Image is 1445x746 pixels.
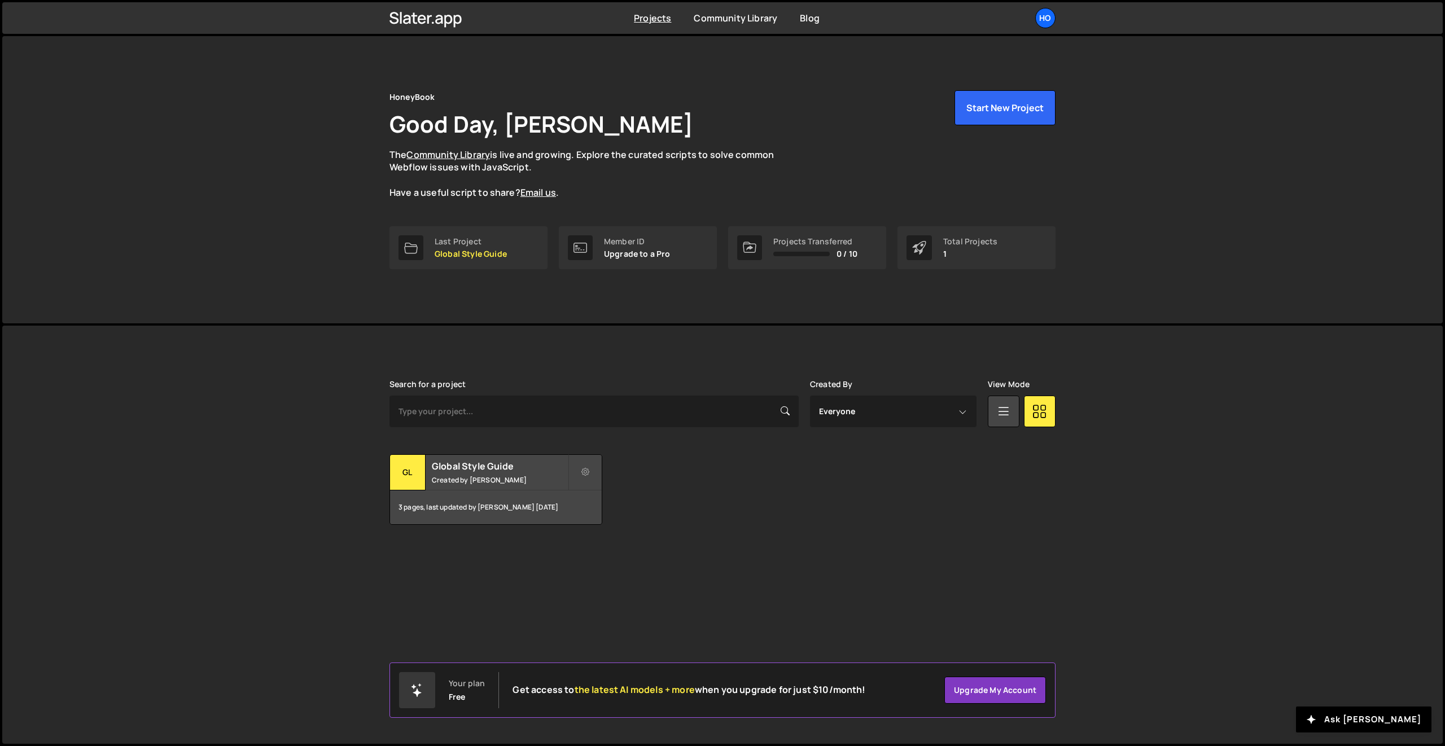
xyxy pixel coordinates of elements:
button: Ask [PERSON_NAME] [1296,706,1431,732]
a: Upgrade my account [944,677,1046,704]
h2: Get access to when you upgrade for just $10/month! [513,684,865,695]
div: Your plan [449,679,485,688]
a: Gl Global Style Guide Created by [PERSON_NAME] 3 pages, last updated by [PERSON_NAME] [DATE] [389,454,602,525]
a: Community Library [406,148,490,161]
a: Blog [800,12,820,24]
div: 3 pages, last updated by [PERSON_NAME] [DATE] [390,490,602,524]
small: Created by [PERSON_NAME] [432,475,568,485]
div: Total Projects [943,237,997,246]
input: Type your project... [389,396,799,427]
label: View Mode [988,380,1030,389]
label: Search for a project [389,380,466,389]
div: HoneyBook [389,90,435,104]
p: Global Style Guide [435,249,507,258]
div: Gl [390,455,426,490]
span: 0 / 10 [837,249,857,258]
p: The is live and growing. Explore the curated scripts to solve common Webflow issues with JavaScri... [389,148,796,199]
p: Upgrade to a Pro [604,249,671,258]
h1: Good Day, [PERSON_NAME] [389,108,693,139]
a: Ho [1035,8,1056,28]
div: Member ID [604,237,671,246]
div: Projects Transferred [773,237,857,246]
a: Last Project Global Style Guide [389,226,548,269]
a: Projects [634,12,671,24]
div: Free [449,692,466,701]
label: Created By [810,380,853,389]
h2: Global Style Guide [432,460,568,472]
button: Start New Project [954,90,1056,125]
span: the latest AI models + more [575,683,695,696]
p: 1 [943,249,997,258]
div: Last Project [435,237,507,246]
a: Email us [520,186,556,199]
a: Community Library [694,12,777,24]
